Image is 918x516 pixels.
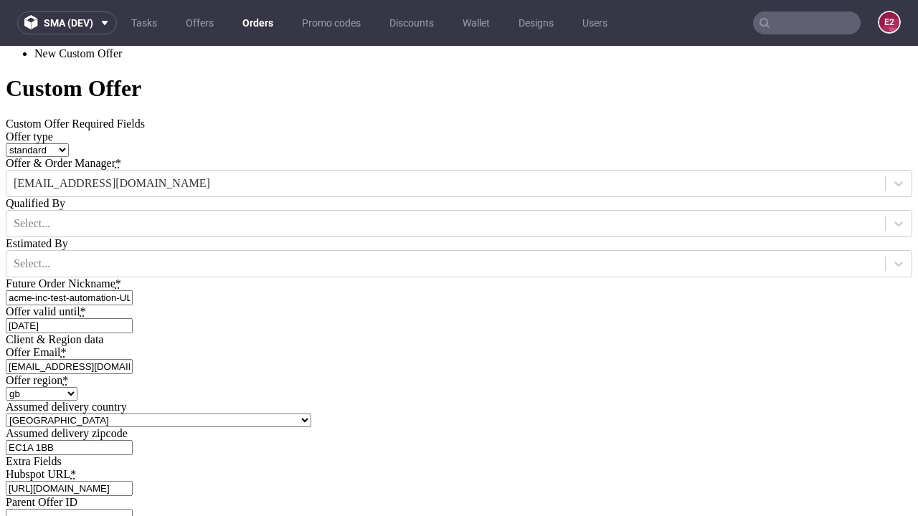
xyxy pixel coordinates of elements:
[6,85,53,97] label: Offer type
[6,29,912,56] h1: Custom Offer
[44,18,93,28] span: sma (dev)
[34,1,912,14] li: New Custom Offer
[6,450,77,462] label: Parent Offer ID
[879,12,899,32] figcaption: e2
[123,11,166,34] a: Tasks
[6,231,121,244] label: Future Order Nickname
[6,72,145,84] span: Custom Offer Required Fields
[80,259,86,272] abbr: required
[6,328,68,340] label: Offer region
[6,381,128,393] label: Assumed delivery zipcode
[6,259,86,272] label: Offer valid until
[177,11,222,34] a: Offers
[6,111,121,123] label: Offer & Order Manager
[6,409,62,421] span: Extra Fields
[293,11,369,34] a: Promo codes
[17,11,117,34] button: sma (dev)
[6,300,67,312] label: Offer Email
[454,11,498,34] a: Wallet
[6,151,65,163] label: Qualified By
[510,11,562,34] a: Designs
[574,11,616,34] a: Users
[61,300,67,312] abbr: required
[70,422,76,434] abbr: required
[6,191,68,204] label: Estimated By
[6,287,103,300] span: Client & Region data
[6,244,133,259] input: Short company name, ie.: 'coca-cola-inc'. Allowed characters: letters, digits, - and _
[6,422,76,434] label: Hubspot URL
[62,328,68,340] abbr: required
[115,111,121,123] abbr: required
[381,11,443,34] a: Discounts
[6,355,127,367] label: Assumed delivery country
[115,231,121,244] abbr: required
[234,11,282,34] a: Orders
